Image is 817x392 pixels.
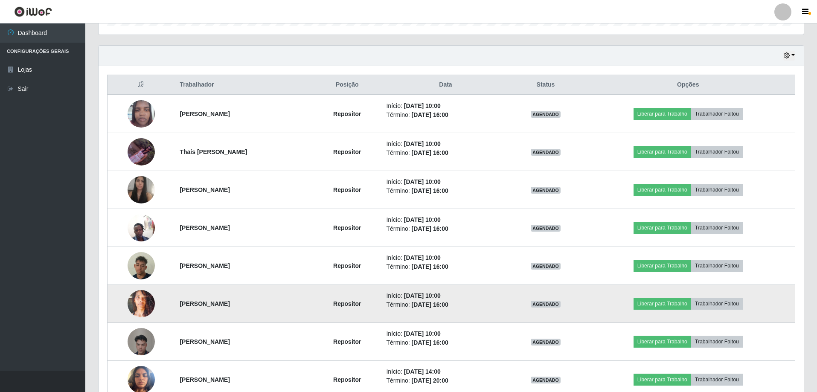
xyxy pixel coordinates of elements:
time: [DATE] 10:00 [404,102,441,109]
button: Liberar para Trabalho [634,260,691,272]
time: [DATE] 16:00 [412,149,448,156]
strong: [PERSON_NAME] [180,376,230,383]
li: Início: [386,253,505,262]
strong: Repositor [333,376,361,383]
span: AGENDADO [531,225,561,232]
button: Liberar para Trabalho [634,222,691,234]
th: Posição [313,75,381,95]
time: [DATE] 10:00 [404,178,441,185]
button: Trabalhador Faltou [691,146,743,158]
time: [DATE] 20:00 [412,377,448,384]
th: Status [510,75,581,95]
strong: Repositor [333,186,361,193]
time: [DATE] 16:00 [412,187,448,194]
img: 1755735163345.jpeg [128,172,155,208]
button: Trabalhador Faltou [691,374,743,386]
strong: [PERSON_NAME] [180,338,230,345]
strong: Repositor [333,148,361,155]
button: Liberar para Trabalho [634,336,691,348]
li: Início: [386,139,505,148]
time: [DATE] 10:00 [404,292,441,299]
span: AGENDADO [531,111,561,118]
button: Trabalhador Faltou [691,108,743,120]
span: AGENDADO [531,339,561,346]
img: 1751660689002.jpeg [128,138,155,165]
button: Liberar para Trabalho [634,108,691,120]
li: Início: [386,215,505,224]
li: Início: [386,367,505,376]
button: Trabalhador Faltou [691,222,743,234]
strong: [PERSON_NAME] [180,224,230,231]
strong: Thais [PERSON_NAME] [180,148,247,155]
img: 1750014841176.jpeg [128,96,155,132]
button: Liberar para Trabalho [634,146,691,158]
button: Liberar para Trabalho [634,298,691,310]
strong: [PERSON_NAME] [180,262,230,269]
li: Término: [386,262,505,271]
strong: Repositor [333,262,361,269]
strong: Repositor [333,338,361,345]
strong: Repositor [333,224,361,231]
strong: Repositor [333,110,361,117]
li: Término: [386,338,505,347]
time: [DATE] 16:00 [412,111,448,118]
img: 1757619939452.jpeg [128,317,155,366]
img: 1757179899893.jpeg [128,279,155,328]
img: CoreUI Logo [14,6,52,17]
li: Término: [386,376,505,385]
span: AGENDADO [531,263,561,270]
time: [DATE] 10:00 [404,330,441,337]
li: Término: [386,110,505,119]
time: [DATE] 14:00 [404,368,441,375]
th: Data [381,75,510,95]
time: [DATE] 10:00 [404,216,441,223]
span: AGENDADO [531,301,561,308]
button: Liberar para Trabalho [634,184,691,196]
time: [DATE] 16:00 [412,301,448,308]
button: Trabalhador Faltou [691,184,743,196]
li: Término: [386,148,505,157]
li: Início: [386,291,505,300]
strong: [PERSON_NAME] [180,110,230,117]
span: AGENDADO [531,149,561,156]
strong: Repositor [333,300,361,307]
time: [DATE] 16:00 [412,263,448,270]
strong: [PERSON_NAME] [180,186,230,193]
time: [DATE] 16:00 [412,225,448,232]
button: Trabalhador Faltou [691,260,743,272]
img: 1756672317215.jpeg [128,209,155,246]
button: Liberar para Trabalho [634,374,691,386]
li: Término: [386,186,505,195]
li: Término: [386,300,505,309]
button: Trabalhador Faltou [691,336,743,348]
li: Início: [386,177,505,186]
span: AGENDADO [531,377,561,383]
li: Término: [386,224,505,233]
th: Trabalhador [174,75,313,95]
span: AGENDADO [531,187,561,194]
li: Início: [386,329,505,338]
strong: [PERSON_NAME] [180,300,230,307]
th: Opções [581,75,795,95]
li: Início: [386,102,505,110]
time: [DATE] 16:00 [412,339,448,346]
button: Trabalhador Faltou [691,298,743,310]
time: [DATE] 10:00 [404,254,441,261]
time: [DATE] 10:00 [404,140,441,147]
img: 1756860090763.jpeg [128,241,155,290]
